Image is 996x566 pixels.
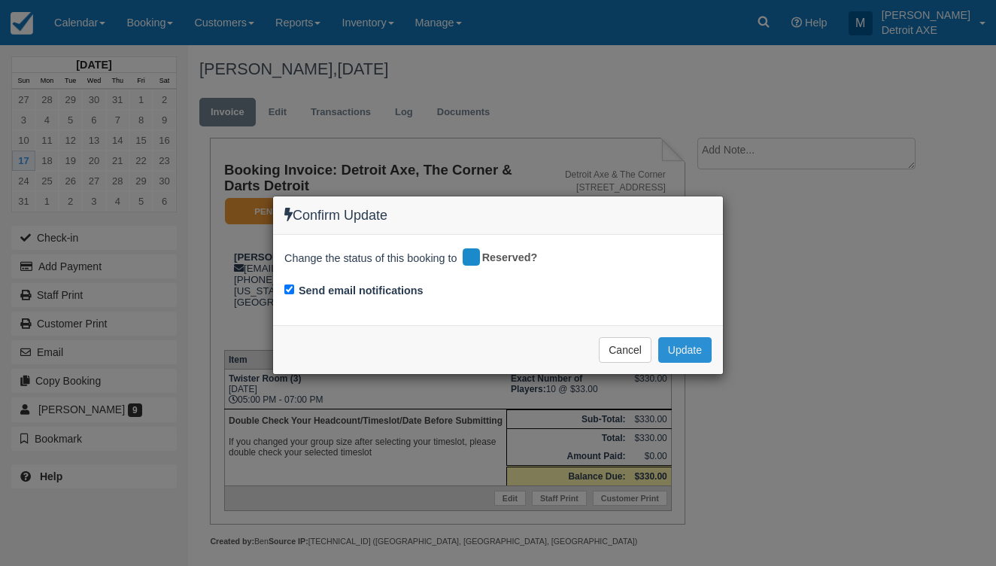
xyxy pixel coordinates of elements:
span: Change the status of this booking to [284,251,457,270]
h4: Confirm Update [284,208,712,224]
button: Update [658,337,712,363]
div: Reserved? [460,246,548,270]
button: Cancel [599,337,651,363]
label: Send email notifications [299,283,424,299]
